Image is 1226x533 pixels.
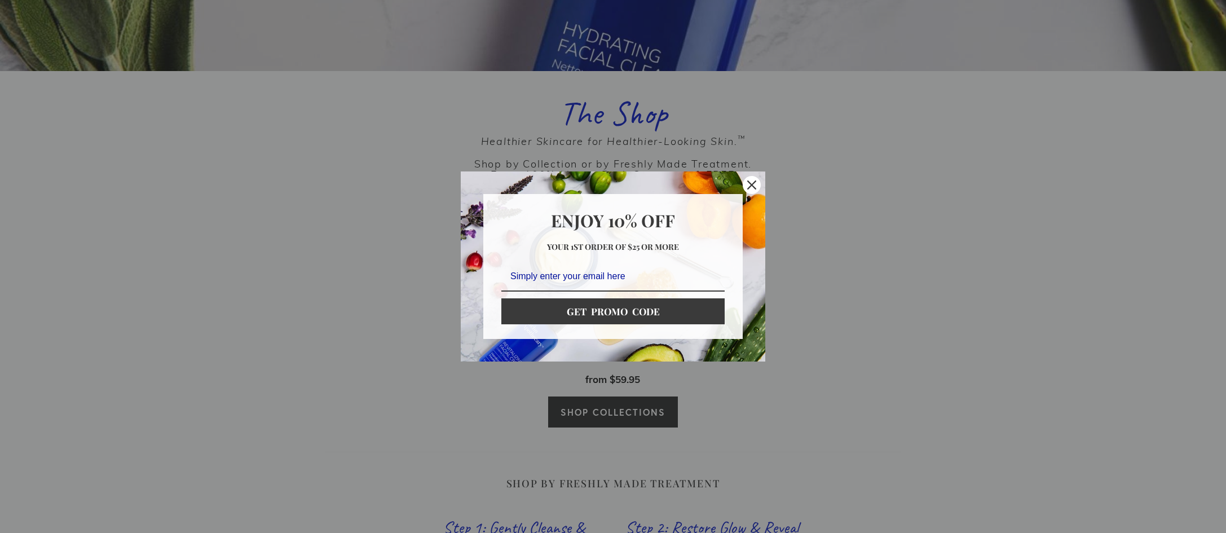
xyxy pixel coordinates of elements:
[747,180,756,190] svg: close icon
[501,262,725,292] input: Email field
[551,209,675,232] strong: Enjoy 10% OFF
[501,298,725,324] button: GET PROMO CODE
[547,241,679,252] strong: Your 1st order of $25 or more
[738,171,765,199] button: Close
